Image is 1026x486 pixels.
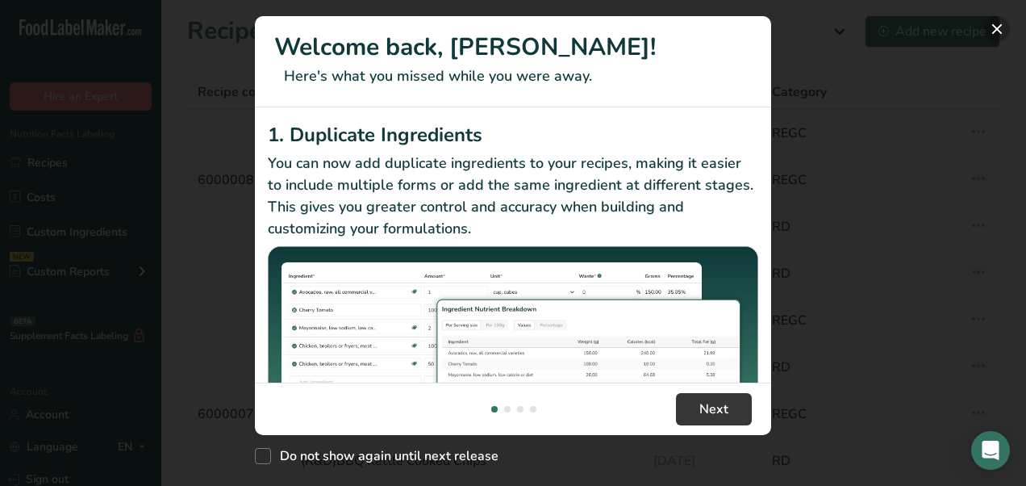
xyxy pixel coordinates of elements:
span: Do not show again until next release [271,448,498,464]
button: Next [676,393,752,425]
span: Next [699,400,728,419]
h1: Welcome back, [PERSON_NAME]! [274,29,752,65]
div: Open Intercom Messenger [971,431,1010,470]
p: You can now add duplicate ingredients to your recipes, making it easier to include multiple forms... [268,153,758,240]
p: Here's what you missed while you were away. [274,65,752,87]
h2: 1. Duplicate Ingredients [268,120,758,149]
img: Duplicate Ingredients [268,246,758,429]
